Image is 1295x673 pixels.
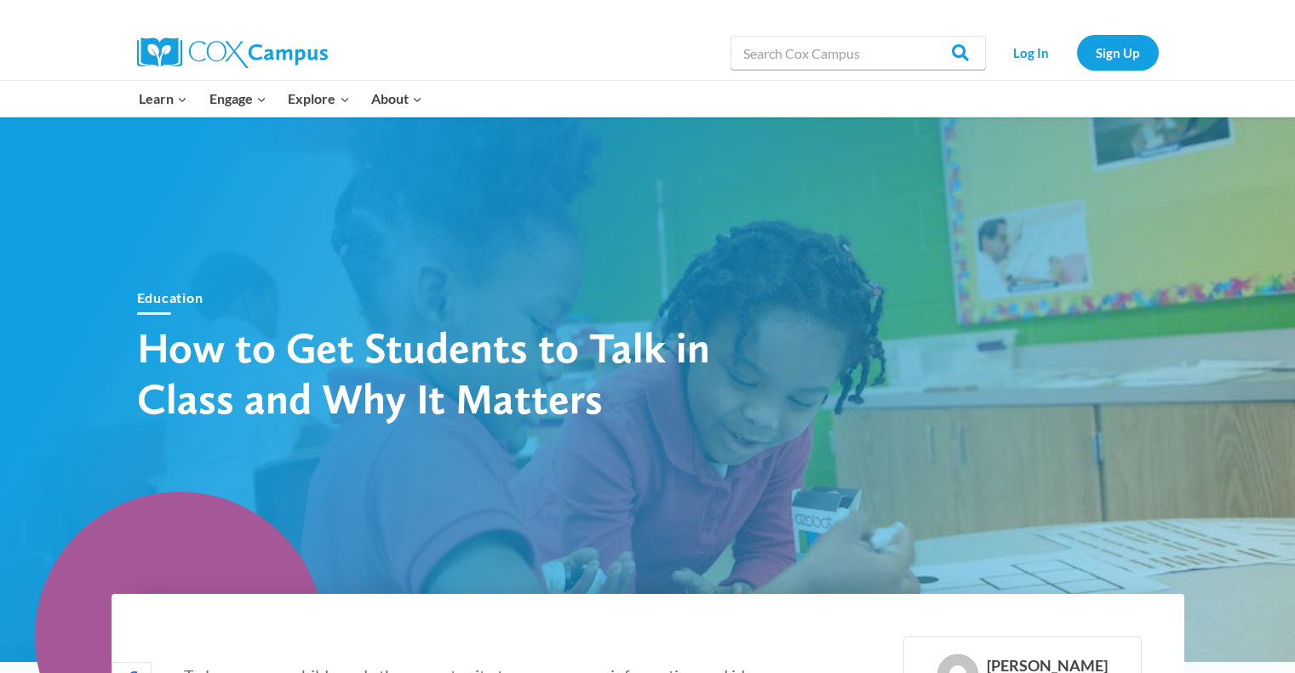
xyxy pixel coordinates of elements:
[994,35,1159,70] nav: Secondary Navigation
[139,88,187,110] span: Learn
[288,88,349,110] span: Explore
[137,322,733,424] h1: How to Get Students to Talk in Class and Why It Matters
[137,289,203,305] a: Education
[1077,35,1159,70] a: Sign Up
[209,88,266,110] span: Engage
[371,88,422,110] span: About
[731,36,986,70] input: Search Cox Campus
[137,37,328,68] img: Cox Campus
[129,81,433,117] nav: Primary Navigation
[994,35,1069,70] a: Log In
